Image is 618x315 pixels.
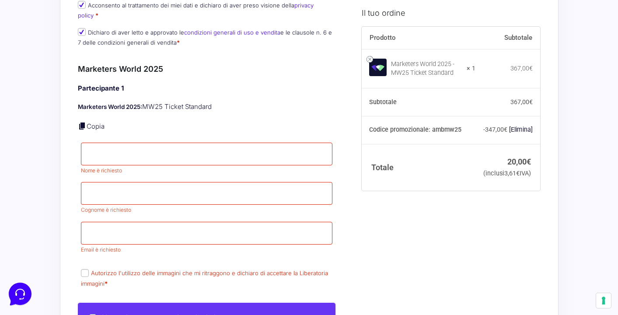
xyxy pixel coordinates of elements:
[7,7,147,35] h2: Hello from Marketers 👋
[529,98,533,105] span: €
[510,64,533,71] bdi: 367,00
[78,84,336,94] h4: Partecipante 1
[369,58,387,76] img: Marketers World 2025 - MW25 Ticket Standard
[391,59,461,77] div: Marketers World 2025 - MW25 Ticket Standard
[504,126,507,133] span: €
[362,116,475,144] th: Codice promozionale: ambmw25
[109,122,161,129] a: Open Help Center
[475,116,540,144] td: -
[81,246,121,253] span: Email è richiesto
[7,281,33,307] iframe: Customerly Messenger Launcher
[362,144,475,191] th: Totale
[28,63,45,80] img: dark
[20,141,143,150] input: Search for an Article...
[485,126,507,133] span: 347,00
[78,122,87,130] a: Copia i dettagli dell'acquirente
[596,293,611,308] button: Le tue preferenze relative al consenso per le tecnologie di tracciamento
[81,206,131,213] span: Cognome è richiesto
[529,64,533,71] span: €
[87,122,105,130] a: Copia
[78,63,336,75] h3: Marketers World 2025
[141,49,161,56] a: See all
[475,26,540,49] th: Subtotale
[136,247,147,255] p: Help
[362,88,475,116] th: Subtotale
[527,157,531,166] span: €
[467,64,475,73] strong: × 1
[78,28,86,36] input: Dichiaro di aver letto e approvato lecondizioni generali di uso e venditae le clausole n. 6 e 7 d...
[516,169,520,177] span: €
[483,169,531,177] small: (inclusi IVA)
[78,103,142,110] strong: Marketers World 2025:
[507,157,531,166] bdi: 20,00
[78,29,332,46] label: Dichiaro di aver letto e approvato le e le clausole n. 6 e 7 delle condizioni generali di vendita
[78,2,314,19] label: Acconsento al trattamento dei miei dati e dichiaro di aver preso visione della
[7,234,61,255] button: Home
[184,29,280,36] a: condizioni generali di uso e vendita
[42,63,59,80] img: dark
[78,1,86,9] input: Acconsento al trattamento dei miei dati e dichiaro di aver preso visione dellaprivacy policy
[14,122,59,129] span: Find an Answer
[61,234,115,255] button: Messages
[78,102,336,112] p: MW25 Ticket Standard
[81,269,89,277] input: Autorizzo l'utilizzo delle immagini che mi ritraggono e dichiaro di accettare la Liberatoria imma...
[504,169,520,177] span: 3,61
[510,98,533,105] bdi: 367,00
[26,247,41,255] p: Home
[14,87,161,105] button: Start a Conversation
[114,234,168,255] button: Help
[14,49,71,56] span: Your Conversations
[362,26,475,49] th: Prodotto
[81,269,328,287] label: Autorizzo l'utilizzo delle immagini che mi ritraggono e dichiaro di accettare la Liberatoria imma...
[75,247,100,255] p: Messages
[14,63,31,80] img: dark
[63,93,122,100] span: Start a Conversation
[362,7,540,18] h3: Il tuo ordine
[509,126,533,133] a: Rimuovi il codice promozionale ambmw25
[81,167,122,174] span: Nome è richiesto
